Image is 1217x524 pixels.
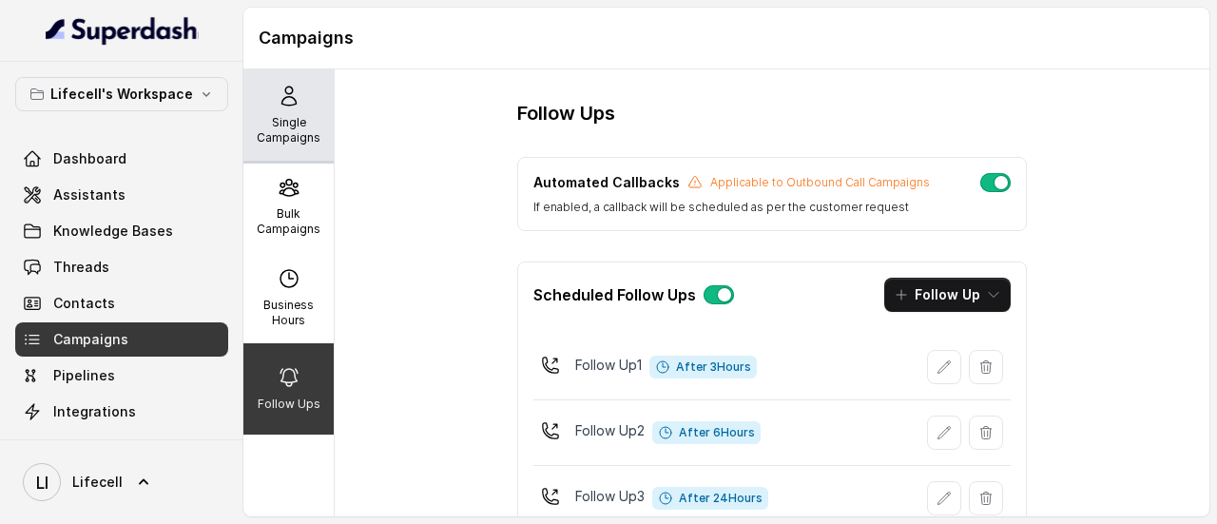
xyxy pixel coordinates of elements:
p: If enabled, a callback will be scheduled as per the customer request [533,200,930,215]
span: After 24 Hours [652,487,768,510]
span: Threads [53,258,109,277]
span: Integrations [53,402,136,421]
span: Pipelines [53,366,115,385]
span: After 6 Hours [652,421,761,444]
a: Campaigns [15,322,228,357]
span: After 3 Hours [649,356,757,378]
p: Automated Callbacks [533,173,680,192]
a: Contacts [15,286,228,320]
span: Assistants [53,185,126,204]
p: Follow Ups [258,397,320,412]
a: Integrations [15,395,228,429]
a: Pipelines [15,359,228,393]
p: Applicable to Outbound Call Campaigns [710,175,930,190]
button: Follow Up [884,278,1011,312]
p: Lifecell's Workspace [50,83,193,106]
p: Follow Up 2 [575,421,645,440]
p: Follow Up 1 [575,356,642,375]
span: API Settings [53,438,136,457]
span: Lifecell [72,473,123,492]
span: Knowledge Bases [53,222,173,241]
h1: Campaigns [259,23,1194,53]
a: Threads [15,250,228,284]
a: Lifecell [15,456,228,509]
h3: Follow Ups [517,100,615,126]
a: API Settings [15,431,228,465]
a: Dashboard [15,142,228,176]
p: Scheduled Follow Ups [533,283,696,306]
span: Campaigns [53,330,128,349]
text: LI [36,473,48,493]
p: Single Campaigns [251,115,326,146]
img: light.svg [46,15,199,46]
span: Contacts [53,294,115,313]
button: Lifecell's Workspace [15,77,228,111]
p: Follow Up 3 [575,487,645,506]
a: Assistants [15,178,228,212]
p: Bulk Campaigns [251,206,326,237]
a: Knowledge Bases [15,214,228,248]
span: Dashboard [53,149,126,168]
p: Business Hours [251,298,326,328]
